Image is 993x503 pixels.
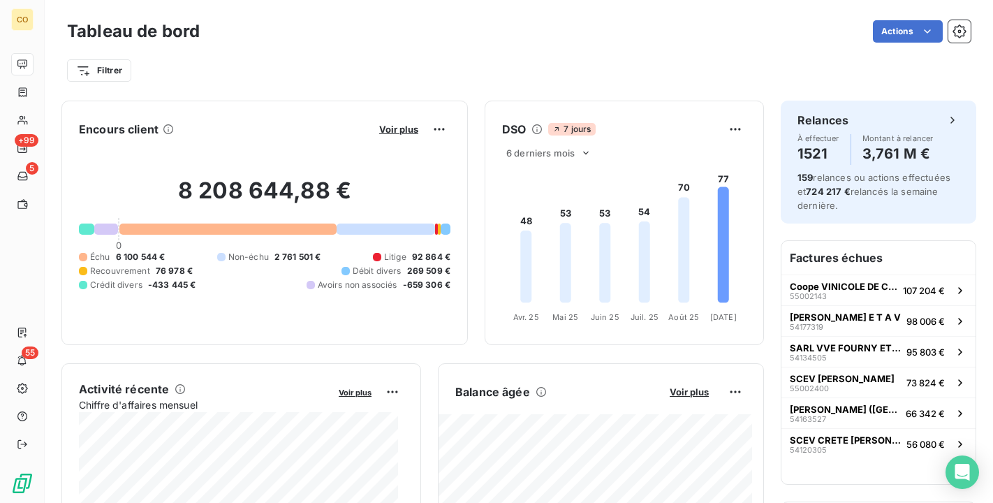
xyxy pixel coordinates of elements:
span: 7 jours [548,123,595,136]
span: 55 [22,347,38,359]
span: 95 803 € [906,347,945,358]
span: 54177319 [790,323,823,331]
button: Actions [873,20,943,43]
span: Non-échu [228,251,269,263]
span: [PERSON_NAME] E T A V [790,312,901,323]
span: Débit divers [353,265,402,277]
span: Coope VINICOLE DE CRAMANT [790,281,897,292]
span: Litige [384,251,406,263]
span: 66 342 € [906,408,945,419]
span: 73 824 € [906,377,945,388]
span: Voir plus [670,386,709,398]
span: Voir plus [379,124,418,135]
span: 54134505 [790,353,827,362]
span: +99 [15,134,38,147]
span: 55002143 [790,292,827,300]
div: CO [11,8,34,31]
tspan: Juin 25 [591,312,619,322]
span: 98 006 € [906,316,945,327]
span: Recouvrement [90,265,150,277]
span: 269 509 € [407,265,450,277]
button: Voir plus [375,123,422,136]
h6: Balance âgée [455,384,530,400]
span: 76 978 € [156,265,193,277]
h6: Activité récente [79,381,169,398]
h3: Tableau de bord [67,19,200,44]
button: [PERSON_NAME] E T A V5417731998 006 € [781,305,976,336]
button: Filtrer [67,59,131,82]
span: relances ou actions effectuées et relancés la semaine dernière. [797,172,950,211]
span: Crédit divers [90,279,142,291]
h4: 1521 [797,143,839,165]
span: À effectuer [797,134,839,143]
span: 54120305 [790,446,827,454]
span: SARL VVE FOURNY ET FILS [790,342,901,353]
h6: Encours client [79,121,159,138]
tspan: Août 25 [668,312,699,322]
button: [PERSON_NAME] ([GEOGRAPHIC_DATA])5416352766 342 € [781,398,976,428]
h2: 8 208 644,88 € [79,177,450,219]
button: SARL VVE FOURNY ET FILS5413450595 803 € [781,336,976,367]
span: Échu [90,251,110,263]
tspan: Avr. 25 [513,312,539,322]
span: 5 [26,162,38,175]
img: Logo LeanPay [11,472,34,495]
h4: 3,761 M € [862,143,934,165]
span: 6 100 544 € [116,251,165,263]
tspan: [DATE] [710,312,737,322]
span: 55002400 [790,384,829,393]
span: 56 080 € [906,439,945,450]
span: -659 306 € [403,279,451,291]
h6: DSO [502,121,526,138]
span: Montant à relancer [862,134,934,143]
span: 6 derniers mois [506,147,575,159]
span: -433 445 € [148,279,196,291]
h6: Factures échues [781,241,976,275]
span: SCEV [PERSON_NAME] [790,373,895,384]
span: [PERSON_NAME] ([GEOGRAPHIC_DATA]) [790,404,900,415]
button: Coope VINICOLE DE CRAMANT55002143107 204 € [781,275,976,305]
button: Voir plus [665,386,713,398]
span: SCEV CRETE [PERSON_NAME] ET FILS [790,435,901,446]
span: 2 761 501 € [274,251,321,263]
button: Voir plus [334,386,376,398]
tspan: Mai 25 [552,312,578,322]
span: 107 204 € [903,285,945,296]
span: Voir plus [339,388,372,398]
span: Avoirs non associés [318,279,397,291]
span: Chiffre d'affaires mensuel [79,398,329,412]
tspan: Juil. 25 [631,312,659,322]
button: SCEV [PERSON_NAME]5500240073 824 € [781,367,976,398]
h6: Relances [797,112,848,129]
span: 0 [116,240,122,251]
span: 159 [797,172,813,183]
span: 724 217 € [806,186,850,197]
span: 92 864 € [412,251,450,263]
span: 54163527 [790,415,826,423]
button: SCEV CRETE [PERSON_NAME] ET FILS5412030556 080 € [781,428,976,459]
div: Open Intercom Messenger [946,455,979,489]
